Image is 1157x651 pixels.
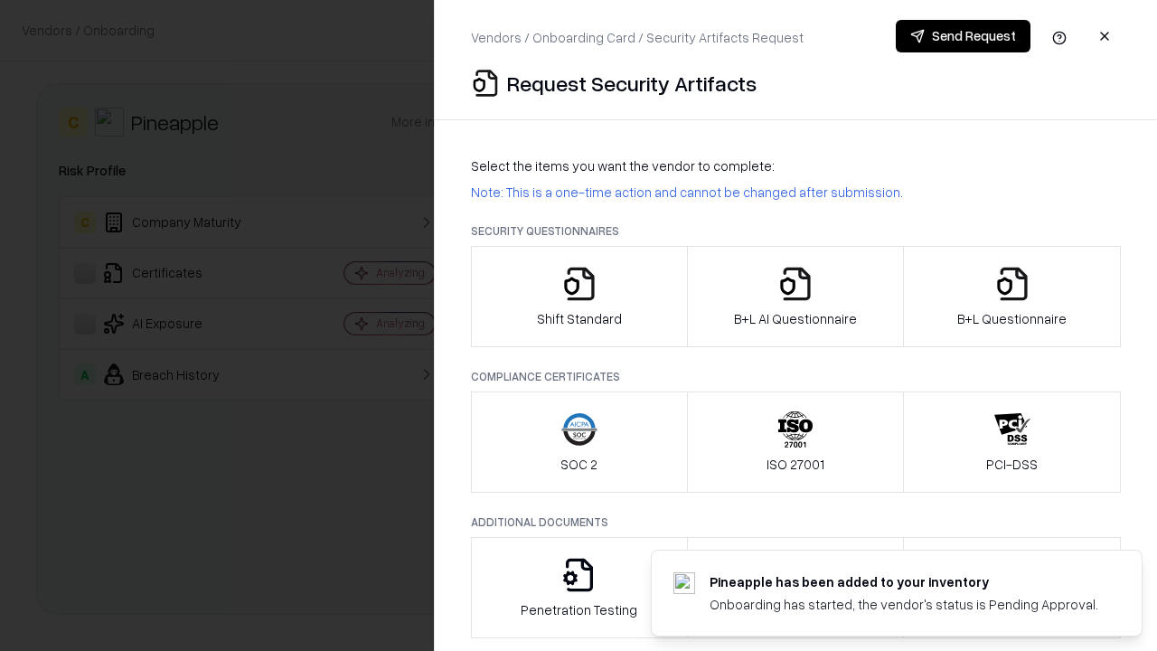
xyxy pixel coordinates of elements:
p: Additional Documents [471,514,1121,530]
p: Security Questionnaires [471,223,1121,239]
p: PCI-DSS [986,455,1038,474]
button: Send Request [896,20,1030,52]
p: Compliance Certificates [471,369,1121,384]
p: Penetration Testing [521,600,637,619]
p: Note: This is a one-time action and cannot be changed after submission. [471,183,1121,202]
p: Shift Standard [537,309,622,328]
button: Penetration Testing [471,537,688,638]
img: pineappleenergy.com [673,572,695,594]
div: Onboarding has started, the vendor's status is Pending Approval. [710,595,1098,614]
p: ISO 27001 [767,455,824,474]
button: B+L Questionnaire [903,246,1121,347]
p: Select the items you want the vendor to complete: [471,156,1121,175]
p: SOC 2 [560,455,597,474]
div: Pineapple has been added to your inventory [710,572,1098,591]
button: Shift Standard [471,246,688,347]
p: B+L AI Questionnaire [734,309,857,328]
p: Request Security Artifacts [507,69,757,98]
button: Privacy Policy [687,537,905,638]
button: PCI-DSS [903,392,1121,493]
button: SOC 2 [471,392,688,493]
p: B+L Questionnaire [957,309,1067,328]
button: ISO 27001 [687,392,905,493]
p: Vendors / Onboarding Card / Security Artifacts Request [471,28,804,47]
button: B+L AI Questionnaire [687,246,905,347]
button: Data Processing Agreement [903,537,1121,638]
